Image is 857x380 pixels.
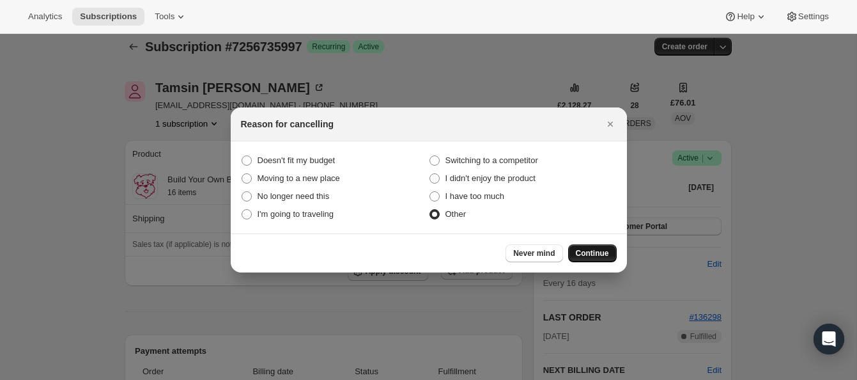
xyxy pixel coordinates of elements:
button: Continue [568,244,617,262]
span: I'm going to traveling [258,209,334,219]
span: Tools [155,12,174,22]
span: Moving to a new place [258,173,340,183]
button: Never mind [506,244,562,262]
span: Analytics [28,12,62,22]
span: Switching to a competitor [445,155,538,165]
button: Settings [778,8,837,26]
button: Subscriptions [72,8,144,26]
span: Doesn't fit my budget [258,155,336,165]
button: Close [601,115,619,133]
span: Continue [576,248,609,258]
h2: Reason for cancelling [241,118,334,131]
span: Subscriptions [80,12,137,22]
span: I have too much [445,191,505,201]
button: Tools [147,8,195,26]
span: Never mind [513,248,555,258]
span: Other [445,209,467,219]
span: No longer need this [258,191,330,201]
button: Analytics [20,8,70,26]
div: Open Intercom Messenger [814,324,844,354]
span: Settings [798,12,829,22]
span: I didn't enjoy the product [445,173,536,183]
span: Help [737,12,754,22]
button: Help [716,8,775,26]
